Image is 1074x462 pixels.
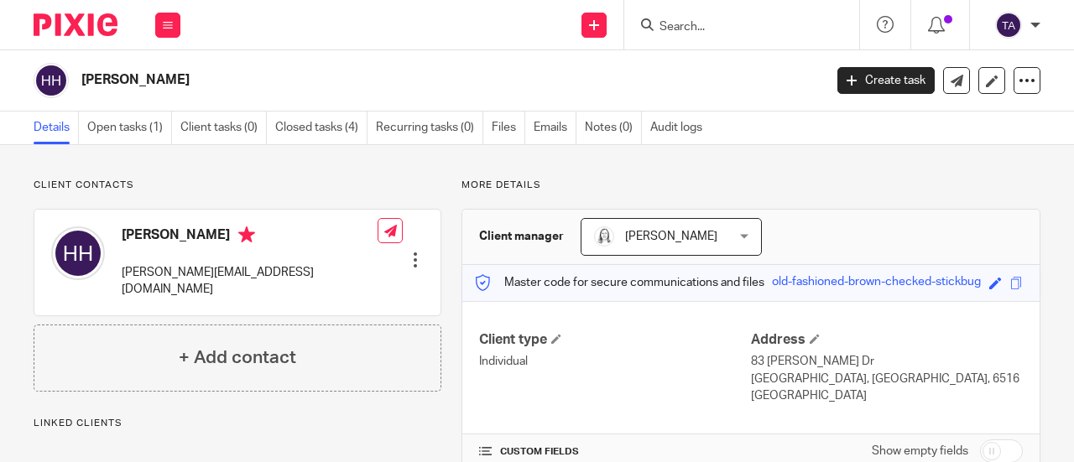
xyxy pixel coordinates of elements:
[658,20,809,35] input: Search
[87,112,172,144] a: Open tasks (1)
[34,417,441,430] p: Linked clients
[995,12,1022,39] img: svg%3E
[751,387,1023,404] p: [GEOGRAPHIC_DATA]
[376,112,483,144] a: Recurring tasks (0)
[751,371,1023,387] p: [GEOGRAPHIC_DATA], [GEOGRAPHIC_DATA], 6516
[479,331,751,349] h4: Client type
[650,112,711,144] a: Audit logs
[772,273,981,293] div: old-fashioned-brown-checked-stickbug
[479,445,751,459] h4: CUSTOM FIELDS
[122,226,378,247] h4: [PERSON_NAME]
[34,63,69,98] img: svg%3E
[492,112,525,144] a: Files
[34,179,441,192] p: Client contacts
[837,67,935,94] a: Create task
[275,112,368,144] a: Closed tasks (4)
[180,112,267,144] a: Client tasks (0)
[475,274,764,291] p: Master code for secure communications and files
[238,226,255,243] i: Primary
[625,231,717,242] span: [PERSON_NAME]
[585,112,642,144] a: Notes (0)
[751,353,1023,370] p: 83 [PERSON_NAME] Dr
[34,112,79,144] a: Details
[594,226,614,247] img: Eleanor%20Shakeshaft.jpg
[461,179,1040,192] p: More details
[479,353,751,370] p: Individual
[179,345,296,371] h4: + Add contact
[51,226,105,280] img: svg%3E
[479,228,564,245] h3: Client manager
[751,331,1023,349] h4: Address
[81,71,666,89] h2: [PERSON_NAME]
[872,443,968,459] label: Show empty fields
[122,264,378,298] p: [PERSON_NAME][EMAIL_ADDRESS][DOMAIN_NAME]
[34,13,117,36] img: Pixie
[534,112,576,144] a: Emails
